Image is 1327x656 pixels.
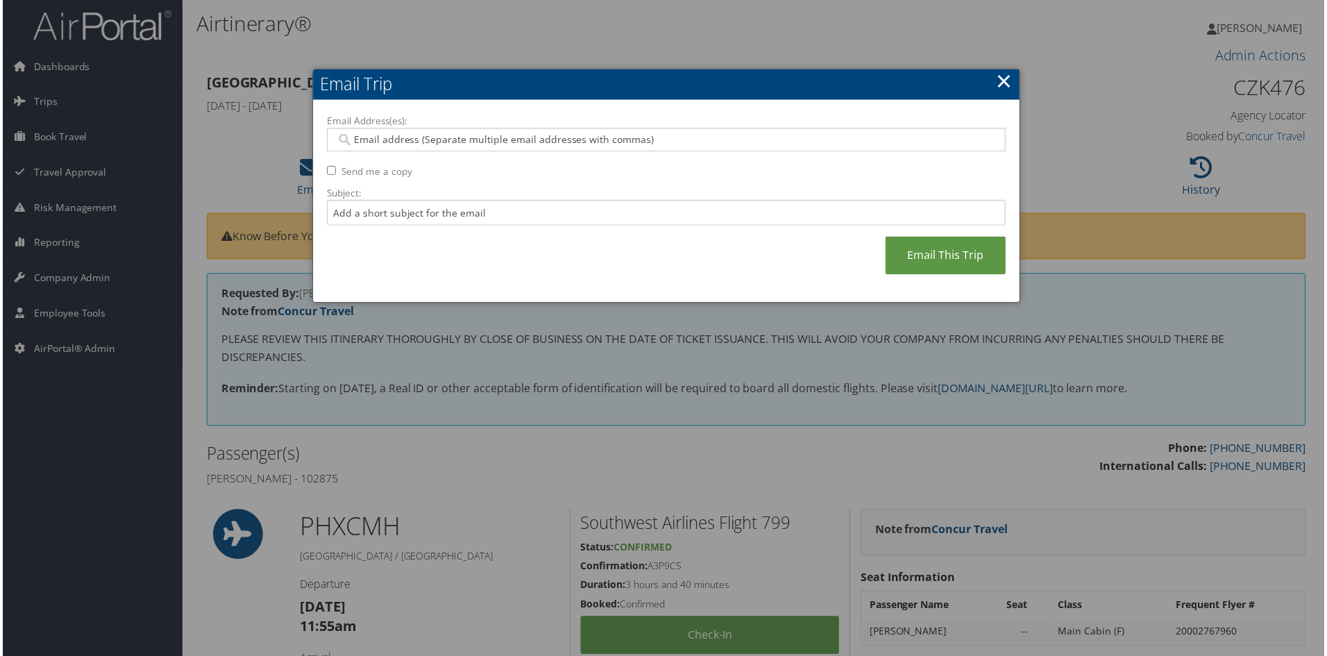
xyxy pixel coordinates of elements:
label: Email Address(es): [326,115,1007,128]
label: Send me a copy [340,165,411,179]
input: Email address (Separate multiple email addresses with commas) [335,133,997,147]
label: Subject: [326,187,1007,201]
a: × [997,67,1013,95]
input: Add a short subject for the email [326,201,1007,226]
a: Email This Trip [886,237,1007,276]
h2: Email Trip [312,69,1021,100]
